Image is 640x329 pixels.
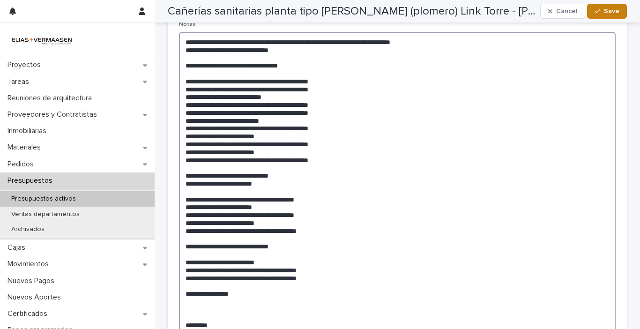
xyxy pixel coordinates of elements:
[4,260,56,269] p: Movimientos
[604,8,619,15] span: Save
[4,309,55,318] p: Certificados
[7,30,76,49] img: HMeL2XKrRby6DNq2BZlM
[4,77,37,86] p: Tareas
[556,8,577,15] span: Cancel
[179,22,195,27] span: Notas
[4,210,87,218] p: Ventas departamentos
[4,293,68,302] p: Nuevos Aportes
[4,60,48,69] p: Proyectos
[587,4,627,19] button: Save
[4,143,48,152] p: Materiales
[168,5,536,18] h2: Cañerías sanitarias planta tipo [PERSON_NAME] (plomero) Link Torre - [PERSON_NAME]
[4,225,52,233] p: Archivados
[4,277,62,285] p: Nuevos Pagos
[4,160,41,169] p: Pedidos
[4,127,54,135] p: Inmobiliarias
[4,94,99,103] p: Reuniones de arquitectura
[4,243,33,252] p: Cajas
[4,195,83,203] p: Presupuestos activos
[4,176,60,185] p: Presupuestos
[540,4,585,19] button: Cancel
[4,110,104,119] p: Proveedores y Contratistas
